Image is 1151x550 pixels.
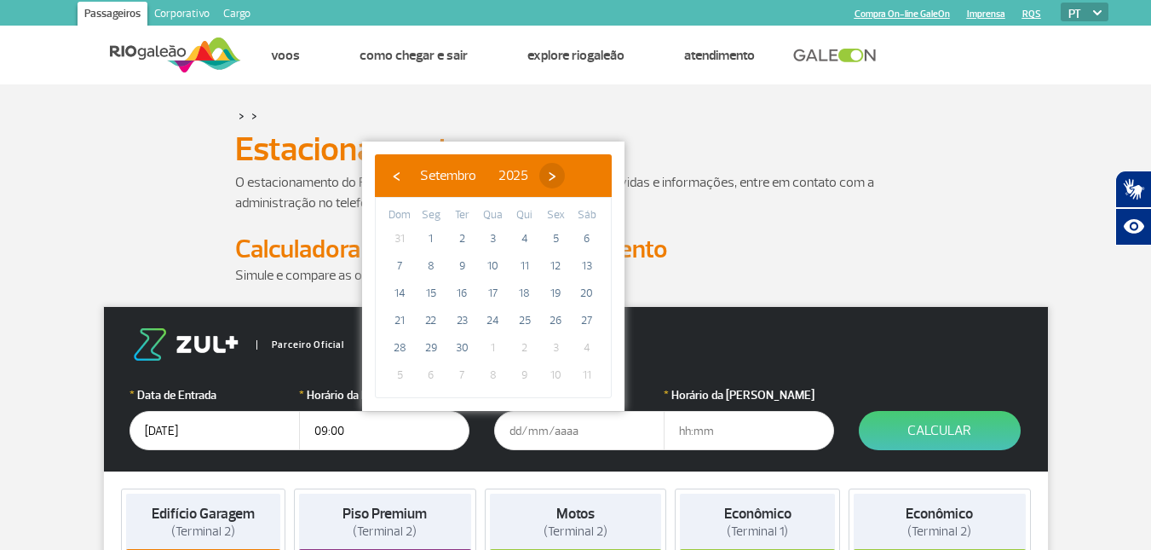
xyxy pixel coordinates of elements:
[511,280,538,307] span: 18
[420,167,476,184] span: Setembro
[724,505,791,523] strong: Econômico
[416,206,447,225] th: weekday
[129,411,300,450] input: dd/mm/aaaa
[386,362,413,389] span: 5
[78,2,147,29] a: Passageiros
[129,386,300,404] label: Data de Entrada
[417,280,445,307] span: 15
[664,411,834,450] input: hh:mm
[235,172,917,213] p: O estacionamento do RIOgaleão é administrado pela Estapar. Para dúvidas e informações, entre em c...
[542,225,569,252] span: 5
[494,411,665,450] input: dd/mm/aaaa
[480,280,507,307] span: 17
[448,334,475,362] span: 30
[446,206,478,225] th: weekday
[409,163,487,188] button: Setembro
[360,47,468,64] a: Como chegar e sair
[417,252,445,280] span: 8
[509,206,540,225] th: weekday
[556,505,595,523] strong: Motos
[855,9,950,20] a: Compra On-line GaleOn
[129,328,242,361] img: logo-zul.png
[235,135,917,164] h1: Estacionamento
[383,165,565,182] bs-datepicker-navigation-view: ​ ​ ​
[448,252,475,280] span: 9
[417,307,445,334] span: 22
[498,167,528,184] span: 2025
[362,142,624,411] bs-datepicker-container: calendar
[235,265,917,286] p: Simule e compare as opções.
[859,411,1021,450] button: Calcular
[544,524,607,540] span: (Terminal 2)
[571,206,602,225] th: weekday
[527,47,624,64] a: Explore RIOgaleão
[1115,171,1151,246] div: Plugin de acessibilidade da Hand Talk.
[542,362,569,389] span: 10
[386,334,413,362] span: 28
[573,225,601,252] span: 6
[353,524,417,540] span: (Terminal 2)
[480,307,507,334] span: 24
[342,505,427,523] strong: Piso Premium
[542,280,569,307] span: 19
[271,47,300,64] a: Voos
[171,524,235,540] span: (Terminal 2)
[542,334,569,362] span: 3
[542,307,569,334] span: 26
[907,524,971,540] span: (Terminal 2)
[417,362,445,389] span: 6
[417,334,445,362] span: 29
[511,334,538,362] span: 2
[299,386,469,404] label: Horário da Entrada
[1115,171,1151,208] button: Abrir tradutor de língua de sinais.
[251,106,257,125] a: >
[573,307,601,334] span: 27
[480,225,507,252] span: 3
[417,225,445,252] span: 1
[511,225,538,252] span: 4
[573,280,601,307] span: 20
[480,252,507,280] span: 10
[906,505,973,523] strong: Econômico
[384,206,416,225] th: weekday
[256,340,344,350] span: Parceiro Oficial
[684,47,755,64] a: Atendimento
[542,252,569,280] span: 12
[511,252,538,280] span: 11
[540,206,572,225] th: weekday
[386,252,413,280] span: 7
[386,307,413,334] span: 21
[967,9,1005,20] a: Imprensa
[664,386,834,404] label: Horário da [PERSON_NAME]
[573,362,601,389] span: 11
[152,505,255,523] strong: Edifício Garagem
[727,524,788,540] span: (Terminal 1)
[448,225,475,252] span: 2
[480,334,507,362] span: 1
[478,206,509,225] th: weekday
[147,2,216,29] a: Corporativo
[1022,9,1041,20] a: RQS
[573,334,601,362] span: 4
[216,2,257,29] a: Cargo
[1115,208,1151,246] button: Abrir recursos assistivos.
[573,252,601,280] span: 13
[239,106,245,125] a: >
[448,307,475,334] span: 23
[448,362,475,389] span: 7
[487,163,539,188] button: 2025
[383,163,409,188] button: ‹
[539,163,565,188] button: ›
[511,307,538,334] span: 25
[448,280,475,307] span: 16
[299,411,469,450] input: hh:mm
[480,362,507,389] span: 8
[511,362,538,389] span: 9
[386,225,413,252] span: 31
[386,280,413,307] span: 14
[235,234,917,265] h2: Calculadora de Tarifa do Estacionamento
